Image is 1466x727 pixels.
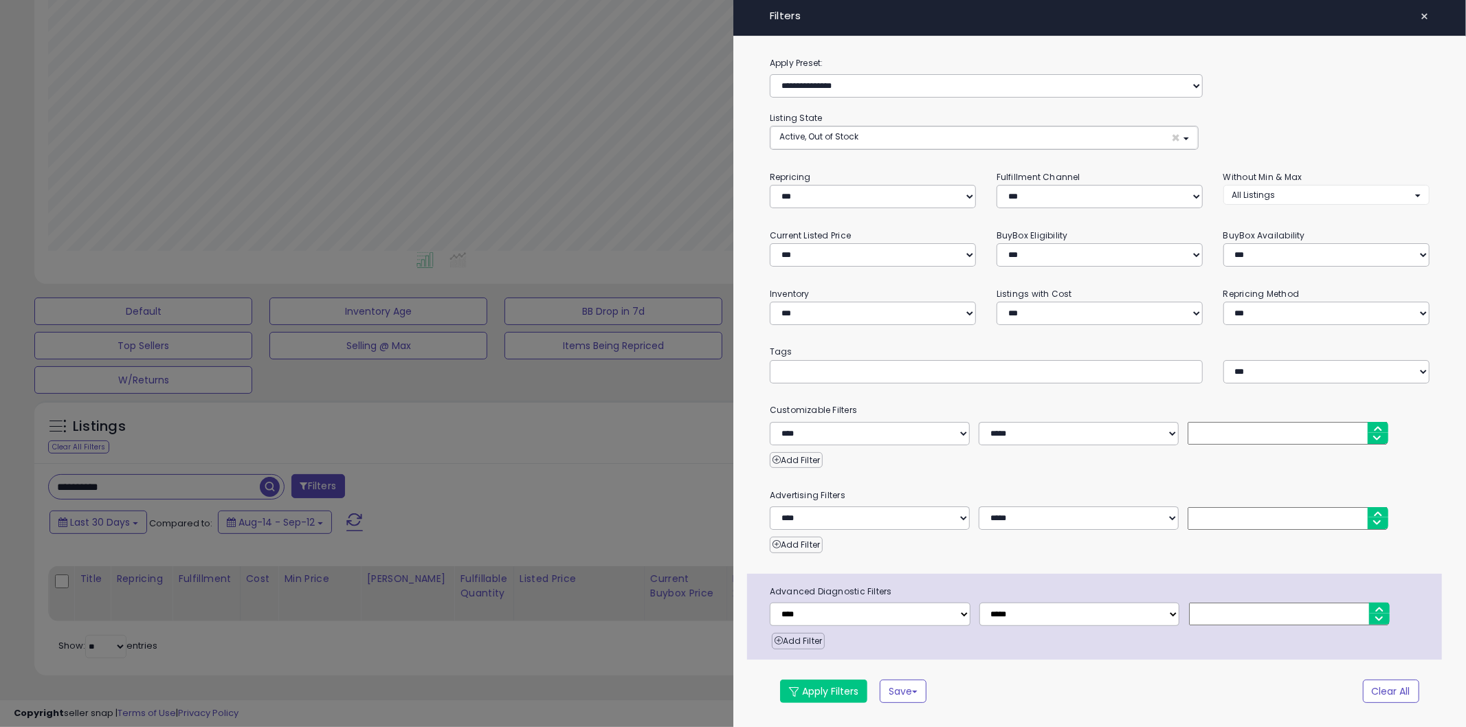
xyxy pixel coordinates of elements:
button: All Listings [1223,185,1430,205]
small: Current Listed Price [770,230,851,241]
button: Clear All [1363,680,1419,703]
small: BuyBox Availability [1223,230,1305,241]
button: Apply Filters [780,680,867,703]
small: Customizable Filters [759,403,1440,418]
h4: Filters [770,10,1430,22]
label: Apply Preset: [759,56,1440,71]
button: Save [880,680,926,703]
span: × [1172,131,1181,145]
small: Listing State [770,112,823,124]
span: Advanced Diagnostic Filters [759,584,1442,599]
small: Listings with Cost [997,288,1072,300]
small: Repricing Method [1223,288,1300,300]
small: Repricing [770,171,811,183]
small: Fulfillment Channel [997,171,1080,183]
small: Advertising Filters [759,488,1440,503]
small: Without Min & Max [1223,171,1302,183]
span: Active, Out of Stock [779,131,858,142]
button: Add Filter [770,537,823,553]
button: × [1415,7,1435,26]
small: Tags [759,344,1440,359]
button: Add Filter [770,452,823,469]
button: Active, Out of Stock × [770,126,1198,149]
span: All Listings [1232,189,1276,201]
small: Inventory [770,288,810,300]
small: BuyBox Eligibility [997,230,1068,241]
button: Add Filter [772,633,825,649]
span: × [1421,7,1430,26]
